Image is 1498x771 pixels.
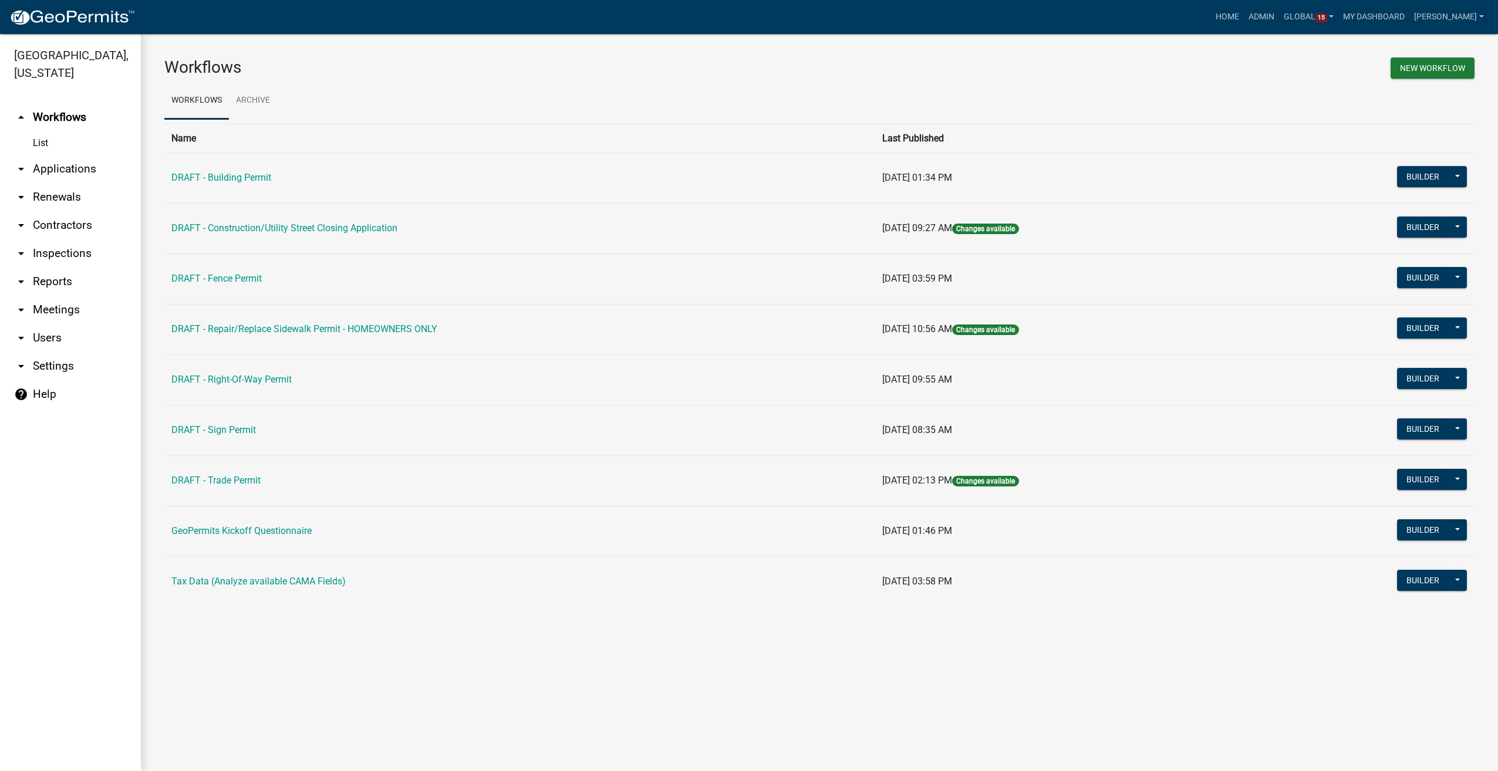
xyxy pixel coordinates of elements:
i: arrow_drop_down [14,359,28,373]
button: Builder [1397,570,1449,591]
a: Home [1211,6,1244,28]
i: arrow_drop_down [14,218,28,232]
a: DRAFT - Sign Permit [171,424,256,435]
span: 15 [1315,13,1327,23]
a: GeoPermits Kickoff Questionnaire [171,525,312,536]
a: Admin [1244,6,1279,28]
button: Builder [1397,519,1449,540]
a: DRAFT - Construction/Utility Street Closing Application [171,222,397,234]
a: My Dashboard [1338,6,1409,28]
button: Builder [1397,217,1449,238]
span: Changes available [952,324,1019,335]
a: DRAFT - Building Permit [171,172,271,183]
i: arrow_drop_down [14,246,28,261]
th: Name [164,124,875,153]
h3: Workflows [164,58,811,77]
button: Builder [1397,267,1449,288]
i: help [14,387,28,401]
span: [DATE] 01:34 PM [882,172,952,183]
a: Global15 [1279,6,1339,28]
i: arrow_drop_down [14,275,28,289]
button: Builder [1397,368,1449,389]
i: arrow_drop_down [14,162,28,176]
i: arrow_drop_up [14,110,28,124]
button: New Workflow [1391,58,1475,79]
span: [DATE] 01:46 PM [882,525,952,536]
th: Last Published [875,124,1259,153]
span: [DATE] 09:27 AM [882,222,952,234]
span: [DATE] 03:58 PM [882,576,952,587]
a: DRAFT - Fence Permit [171,273,262,284]
span: [DATE] 10:56 AM [882,323,952,334]
i: arrow_drop_down [14,331,28,345]
i: arrow_drop_down [14,190,28,204]
a: DRAFT - Repair/Replace Sidewalk Permit - HOMEOWNERS ONLY [171,323,437,334]
a: Tax Data (Analyze available CAMA Fields) [171,576,346,587]
a: Archive [229,82,277,120]
span: [DATE] 03:59 PM [882,273,952,284]
a: DRAFT - Right-Of-Way Permit [171,374,292,385]
span: [DATE] 08:35 AM [882,424,952,435]
span: [DATE] 02:13 PM [882,475,952,486]
a: DRAFT - Trade Permit [171,475,261,486]
button: Builder [1397,469,1449,490]
button: Builder [1397,166,1449,187]
button: Builder [1397,317,1449,339]
a: Workflows [164,82,229,120]
a: [PERSON_NAME] [1409,6,1489,28]
button: Builder [1397,418,1449,439]
span: [DATE] 09:55 AM [882,374,952,385]
span: Changes available [952,224,1019,234]
span: Changes available [952,476,1019,486]
i: arrow_drop_down [14,303,28,317]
